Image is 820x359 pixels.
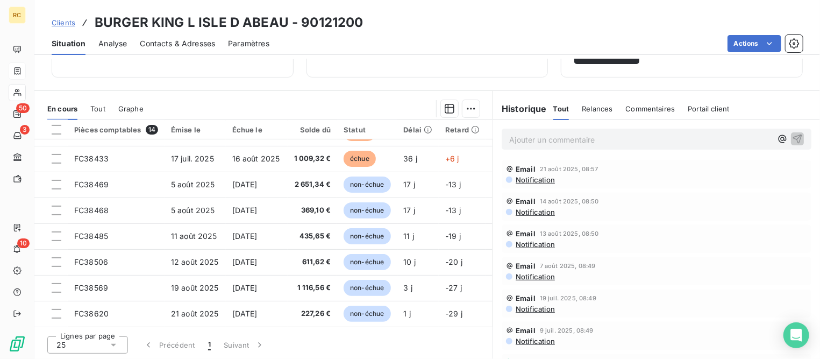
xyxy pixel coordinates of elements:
span: non-échue [344,202,390,219]
span: [DATE] [232,257,258,266]
img: Logo LeanPay [9,335,26,353]
span: 13 août 2025, 08:50 [540,230,599,237]
span: [DATE] [232,231,258,241]
button: Actions [728,35,781,52]
span: 3 [20,125,30,135]
span: non-échue [344,177,390,193]
span: 435,65 € [294,231,331,242]
span: 14 août 2025, 08:50 [540,198,599,205]
span: 5 août 2025 [171,180,215,189]
span: -19 j [445,231,461,241]
span: Analyse [98,38,127,49]
span: 1 [208,340,211,350]
span: -20 j [445,257,462,266]
span: FC38506 [74,257,108,266]
span: 11 j [404,231,415,241]
span: Tout [90,104,105,113]
span: non-échue [344,280,390,296]
span: -13 j [445,180,461,189]
span: Contacts & Adresses [140,38,215,49]
a: Clients [52,17,75,28]
span: 17 juil. 2025 [171,154,214,163]
span: Notification [515,240,555,249]
span: 9 juil. 2025, 08:49 [540,327,594,334]
span: [DATE] [232,309,258,318]
span: 21 août 2025, 08:57 [540,166,598,172]
span: Email [516,326,536,335]
span: 19 août 2025 [171,283,219,292]
span: 50 [16,103,30,113]
span: non-échue [344,228,390,244]
span: Email [516,262,536,270]
span: FC38468 [74,206,109,215]
span: [DATE] [232,206,258,215]
span: 5 août 2025 [171,206,215,215]
span: +6 j [445,154,459,163]
span: Notification [515,208,555,216]
span: Notification [515,272,555,281]
a: 3 [9,127,25,144]
span: -13 j [445,206,461,215]
span: Commentaires [626,104,675,113]
div: Open Intercom Messenger [783,322,809,348]
span: Email [516,197,536,206]
span: 11 août 2025 [171,231,217,241]
span: Notification [515,175,555,184]
span: FC38569 [74,283,108,292]
span: Graphe [118,104,144,113]
span: 1 116,56 € [294,283,331,293]
span: FC38620 [74,309,109,318]
span: [DATE] [232,180,258,189]
span: Situation [52,38,85,49]
span: -27 j [445,283,462,292]
div: Solde dû [294,125,331,134]
span: 611,62 € [294,257,331,268]
span: Portail client [688,104,729,113]
span: 369,10 € [294,205,331,216]
span: Paramètres [228,38,269,49]
div: Pièces comptables [74,125,158,135]
span: 16 août 2025 [232,154,280,163]
span: 17 j [404,206,416,215]
span: [DATE] [232,283,258,292]
h3: BURGER KING L ISLE D ABEAU - 90121200 [95,13,363,32]
div: RC [9,6,26,24]
div: Contact à relancer [493,125,569,134]
span: En cours [47,104,77,113]
span: 7 août 2025, 08:49 [540,263,596,269]
h6: Historique [493,102,547,115]
span: 19 juil. 2025, 08:49 [540,295,596,301]
div: Échue le [232,125,281,134]
span: Email [516,165,536,173]
button: 1 [202,334,217,356]
span: 10 [17,238,30,248]
span: Notification [515,337,555,346]
span: 12 août 2025 [171,257,219,266]
span: 1 009,32 € [294,153,331,164]
span: Tout [553,104,569,113]
span: 36 j [404,154,418,163]
div: Émise le [171,125,219,134]
div: Statut [344,125,390,134]
div: Retard [445,125,480,134]
span: Email [516,229,536,238]
span: Notification [515,305,555,313]
span: non-échue [344,306,390,322]
span: 10 j [404,257,416,266]
span: Email [516,294,536,302]
span: FC38469 [74,180,109,189]
span: 3 j [404,283,412,292]
span: 25 [56,340,66,350]
div: Délai [404,125,433,134]
span: 1 j [404,309,411,318]
span: 21 août 2025 [171,309,219,318]
span: 17 j [404,180,416,189]
span: FC38485 [74,231,108,241]
button: Suivant [217,334,272,356]
span: non-échue [344,254,390,270]
span: échue [344,151,376,167]
button: Précédent [137,334,202,356]
span: Clients [52,18,75,27]
span: Relances [582,104,612,113]
a: 50 [9,105,25,123]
